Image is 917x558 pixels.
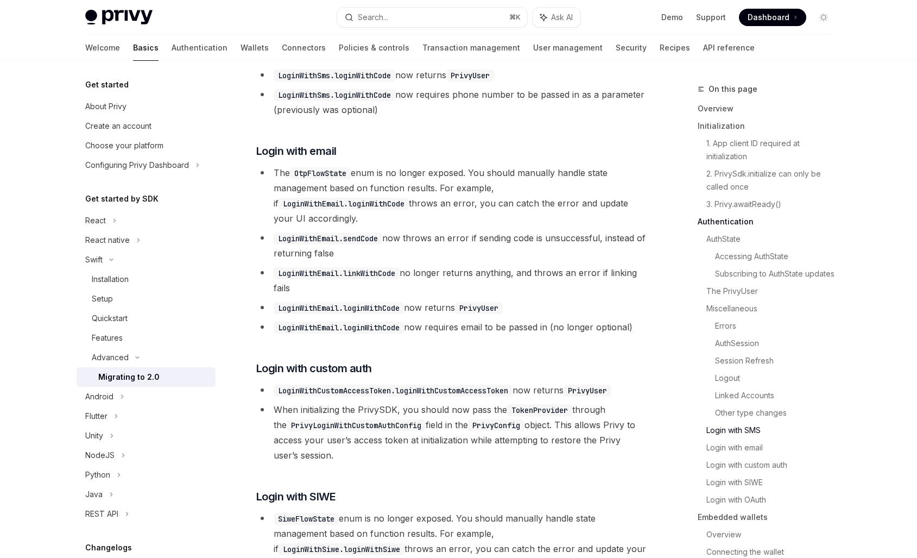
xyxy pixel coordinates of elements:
a: Authentication [698,213,841,230]
button: Search...⌘K [337,8,527,27]
code: TokenProvider [507,404,572,416]
h5: Changelogs [85,541,132,554]
a: Support [696,12,726,23]
a: User management [533,35,603,61]
code: PrivyUser [564,385,611,397]
a: Migrating to 2.0 [77,367,216,387]
h5: Get started [85,78,129,91]
a: Choose your platform [77,136,216,155]
code: OtpFlowState [290,167,351,179]
a: 1. App client ID required at initialization [706,135,841,165]
code: LoginWithEmail.loginWithCode [274,322,404,334]
a: Transaction management [422,35,520,61]
div: Unity [85,429,103,442]
span: Login with custom auth [256,361,372,376]
div: Python [85,468,110,481]
a: Login with SIWE [706,474,841,491]
a: Connectors [282,35,326,61]
a: 2. PrivySdk.initialize can only be called once [706,165,841,196]
h5: Get started by SDK [85,192,159,205]
code: PrivyUser [446,70,494,81]
a: Create an account [77,116,216,136]
code: LoginWithEmail.loginWithCode [279,198,409,210]
a: Installation [77,269,216,289]
code: LoginWithSms.loginWithCode [274,70,395,81]
div: Migrating to 2.0 [98,371,160,384]
span: On this page [709,83,757,96]
code: LoginWithSms.loginWithCode [274,89,395,101]
a: Dashboard [739,9,806,26]
div: About Privy [85,100,127,113]
span: ⌘ K [509,13,521,22]
a: Miscellaneous [706,300,841,317]
a: Logout [715,369,841,387]
li: now returns [256,300,648,315]
a: Recipes [660,35,690,61]
li: The enum is no longer exposed. You should manually handle state management based on function resu... [256,165,648,226]
a: Login with SMS [706,422,841,439]
a: Session Refresh [715,352,841,369]
span: Login with SIWE [256,489,336,504]
a: 3. Privy.awaitReady() [706,196,841,213]
a: Embedded wallets [698,509,841,526]
a: AuthSession [715,335,841,352]
a: API reference [703,35,755,61]
div: React native [85,234,130,247]
li: now returns [256,383,648,398]
a: Overview [698,100,841,117]
a: Wallets [241,35,269,61]
a: Linked Accounts [715,387,841,404]
a: Features [77,328,216,348]
li: now requires phone number to be passed in as a parameter (previously was optional) [256,87,648,117]
a: Quickstart [77,309,216,328]
code: LoginWithEmail.loginWithCode [274,302,404,314]
div: Create an account [85,120,151,133]
a: Login with email [706,439,841,456]
div: Swift [85,253,103,266]
code: PrivyUser [455,302,503,314]
div: Installation [92,273,129,286]
a: Accessing AuthState [715,248,841,265]
a: Login with OAuth [706,491,841,509]
code: SiweFlowState [274,513,339,525]
div: React [85,214,106,227]
div: Android [85,390,113,403]
div: Features [92,331,123,344]
a: Demo [661,12,683,23]
a: Authentication [172,35,227,61]
div: Search... [358,11,388,24]
div: Java [85,488,103,501]
a: Login with custom auth [706,456,841,474]
a: Initialization [698,117,841,135]
div: REST API [85,507,118,521]
a: Setup [77,289,216,309]
button: Ask AI [533,8,580,27]
span: Dashboard [748,12,789,23]
a: Overview [706,526,841,543]
a: Security [616,35,647,61]
li: no longer returns anything, and throws an error if linking fails [256,265,648,296]
a: The PrivyUser [706,283,841,300]
div: Choose your platform [85,139,163,152]
div: Flutter [85,410,107,423]
div: Setup [92,292,113,305]
a: AuthState [706,230,841,248]
li: now throws an error if sending code is unsuccessful, instead of returning false [256,230,648,261]
code: LoginWithEmail.linkWithCode [274,267,400,279]
code: LoginWithEmail.sendCode [274,233,382,244]
span: Ask AI [551,12,573,23]
a: Errors [715,317,841,335]
a: Basics [133,35,159,61]
a: About Privy [77,97,216,116]
div: NodeJS [85,449,115,462]
div: Quickstart [92,312,128,325]
li: When initializing the PrivySDK, you should now pass the through the field in the object. This all... [256,402,648,463]
code: LoginWithCustomAccessToken.loginWithCustomAccessToken [274,385,513,397]
img: light logo [85,10,153,25]
button: Toggle dark mode [815,9,832,26]
a: Welcome [85,35,120,61]
code: LoginWithSiwe.loginWithSiwe [279,543,404,555]
code: PrivyLoginWithCustomAuthConfig [287,419,426,431]
li: now requires email to be passed in (no longer optional) [256,319,648,335]
a: Subscribing to AuthState updates [715,265,841,283]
